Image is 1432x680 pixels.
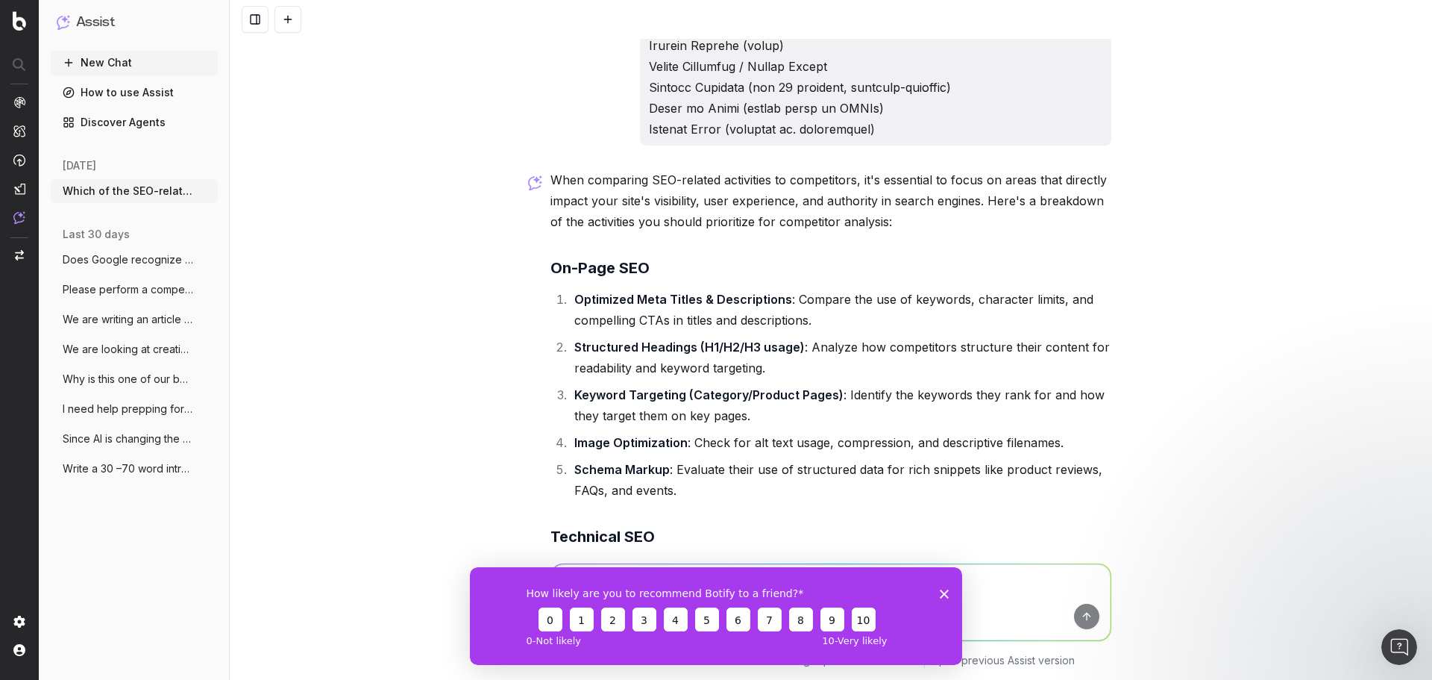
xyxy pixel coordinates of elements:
button: Since AI is changing the SEO world and A [51,427,218,451]
strong: Optimized Meta Titles & Descriptions [574,292,792,307]
button: Which of the SEO-related activities shou [51,179,218,203]
span: Why is this one of our best performing a [63,372,194,387]
iframe: Intercom live chat [1381,629,1417,665]
li: : Evaluate their use of structured data for rich snippets like product reviews, FAQs, and events. [570,459,1111,501]
button: Write a 30 –70 word introduction for the [51,457,218,481]
img: Activation [13,154,25,166]
a: Discover Agents [51,110,218,134]
li: : Analyze how competitors structure their content for readability and keyword targeting. [570,337,1111,378]
button: I need help prepping for a meeting, what [51,397,218,421]
img: Intelligence [13,125,25,137]
span: Write a 30 –70 word introduction for the [63,461,194,476]
strong: On-Page SEO [550,259,650,277]
button: Assist [57,12,212,33]
img: Assist [13,211,25,224]
button: Does Google recognize "Leatherman Knives [51,248,218,272]
button: New Chat [51,51,218,75]
a: How to use Assist [51,81,218,105]
button: Why is this one of our best performing a [51,367,218,391]
img: Setting [13,616,25,628]
span: Which of the SEO-related activities shou [63,184,194,199]
img: Botify logo [13,11,26,31]
span: last 30 days [63,227,130,242]
strong: Keyword Targeting (Category/Product Pages) [574,387,844,402]
strong: Schema Markup [574,462,670,477]
span: Does Google recognize "Leatherman Knives [63,252,194,267]
strong: Structured Headings (H1/H2/H3 usage) [574,340,805,355]
a: Open previous Assist version [931,653,1075,668]
button: We are writing an article about the Hist [51,308,218,331]
img: Studio [13,183,25,195]
span: Since AI is changing the SEO world and A [63,431,194,446]
span: [DATE] [63,158,96,173]
span: We are writing an article about the Hist [63,312,194,327]
strong: Image Optimization [574,435,688,450]
img: Botify assist logo [528,175,542,190]
h1: Assist [76,12,115,33]
li: : Identify the keywords they rank for and how they target them on key pages. [570,384,1111,426]
span: We are looking at creating a competitor [63,342,194,357]
img: Assist [57,15,70,29]
iframe: Survey from Botify [470,567,962,665]
img: My account [13,644,25,656]
img: Switch project [15,250,24,261]
span: I need help prepping for a meeting, what [63,402,194,417]
span: Please perform a competitor analysis acr [63,282,194,297]
button: Please perform a competitor analysis acr [51,278,218,302]
li: : Compare the use of keywords, character limits, and compelling CTAs in titles and descriptions. [570,289,1111,331]
button: We are looking at creating a competitor [51,337,218,361]
img: Analytics [13,96,25,108]
p: When comparing SEO-related activities to competitors, it's essential to focus on areas that direc... [550,169,1111,232]
strong: Technical SEO [550,528,655,546]
li: : Check for alt text usage, compression, and descriptive filenames. [570,432,1111,453]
